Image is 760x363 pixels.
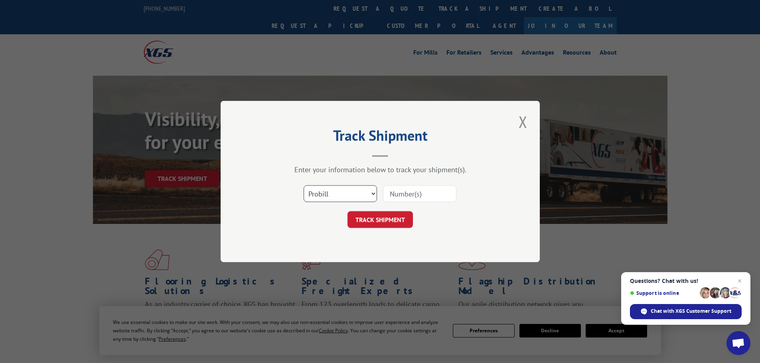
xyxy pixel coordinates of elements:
[261,130,500,145] h2: Track Shipment
[630,290,697,296] span: Support is online
[516,111,530,133] button: Close modal
[261,165,500,174] div: Enter your information below to track your shipment(s).
[651,308,731,315] span: Chat with XGS Customer Support
[726,331,750,355] a: Open chat
[383,185,456,202] input: Number(s)
[630,304,742,319] span: Chat with XGS Customer Support
[347,211,413,228] button: TRACK SHIPMENT
[630,278,742,284] span: Questions? Chat with us!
